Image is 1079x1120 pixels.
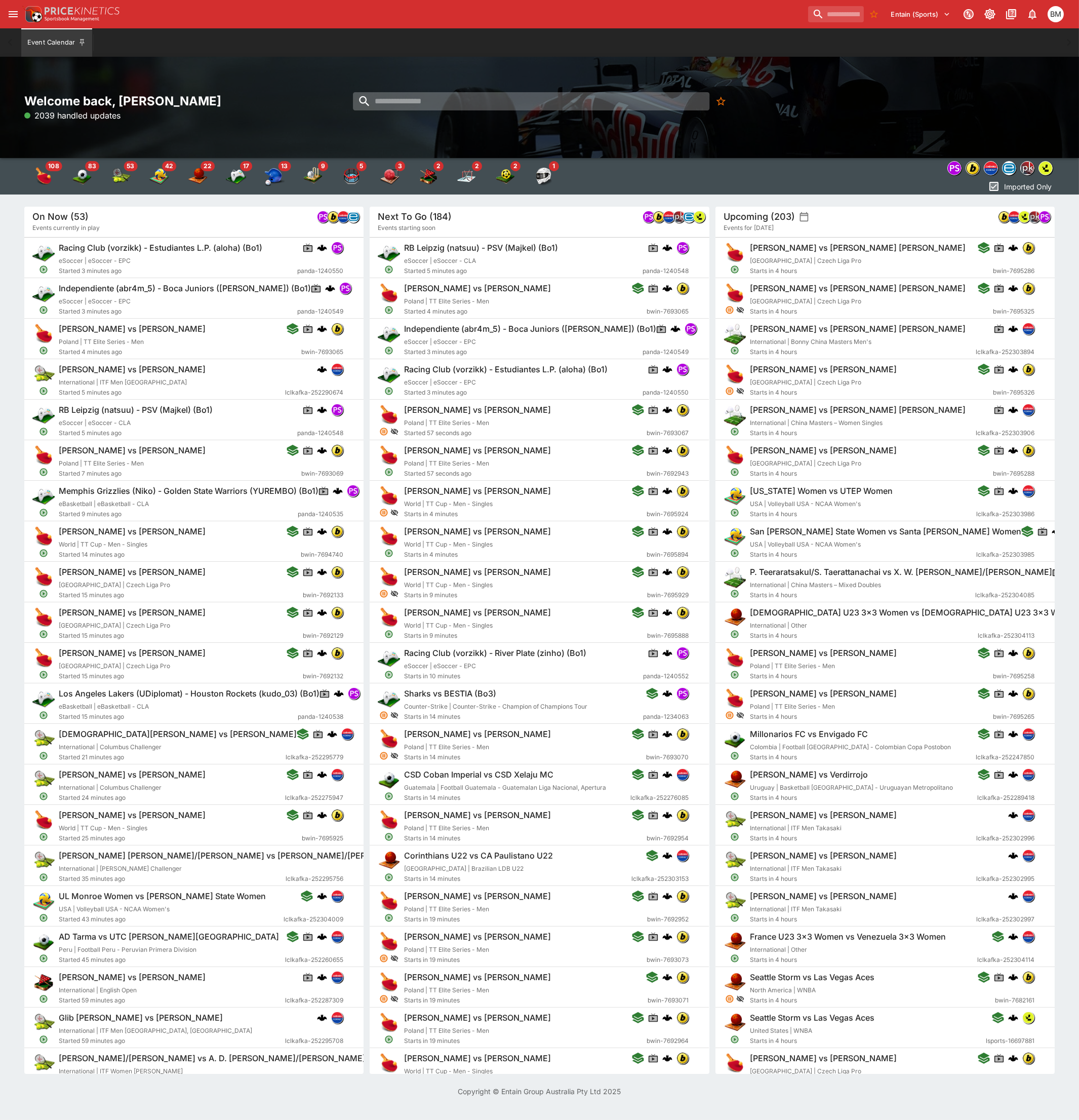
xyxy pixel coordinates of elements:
[724,404,746,426] img: badminton.png
[992,266,1034,276] span: bwin-7695286
[32,728,55,750] img: tennis.png
[59,648,206,659] h6: [PERSON_NAME] vs [PERSON_NAME]
[663,211,674,222] img: lclkafka.png
[724,809,746,831] img: tennis.png
[750,405,966,415] h6: [PERSON_NAME] vs [PERSON_NAME] [PERSON_NAME]
[1022,323,1033,334] img: lclkafka.png
[662,769,672,780] img: logo-cerberus.svg
[750,769,868,780] h6: [PERSON_NAME] vs Verdirrojo
[712,92,731,110] button: No Bookmarks
[750,243,966,253] h6: [PERSON_NAME] vs [PERSON_NAME] [PERSON_NAME]
[404,283,551,294] h6: [PERSON_NAME] vs [PERSON_NAME]
[45,7,119,15] img: PriceKinetics
[278,161,291,171] span: 13
[976,550,1034,560] span: lclkafka-252303985
[977,631,1034,641] span: lclkafka-252304113
[510,161,521,171] span: 2
[1008,364,1018,374] img: logo-cerberus.svg
[1008,688,1018,699] img: logo-cerberus.svg
[32,525,55,548] img: table_tennis.png
[328,211,339,222] img: bwin.png
[404,364,608,375] h6: Racing Club (vorzikk) - Estudiantes L.P. (aloha) (Bo1)
[1022,647,1033,659] img: bwin.png
[643,671,689,681] span: panda-1240552
[677,445,688,456] img: bwin.png
[677,526,688,537] img: bwin.png
[662,526,672,536] img: logo-cerberus.svg
[1019,211,1030,222] img: lsports.jpeg
[662,607,672,617] img: logo-cerberus.svg
[378,404,400,426] img: table_tennis.png
[457,166,477,186] div: Ice Hockey
[45,17,99,21] img: Sportsbook Management
[677,607,688,618] img: bwin.png
[378,444,400,467] img: table_tennis.png
[21,28,92,57] button: Event Calendar
[59,607,206,618] h6: [PERSON_NAME] vs [PERSON_NAME]
[677,242,688,253] img: pandascore.png
[724,728,746,750] img: soccer.png
[297,428,343,438] span: panda-1240548
[1022,242,1033,253] img: bwin.png
[1008,283,1018,293] img: logo-cerberus.svg
[149,166,169,186] div: Volleyball
[378,323,400,345] img: esports.png
[301,550,343,560] span: bwin-7694740
[750,648,897,659] h6: [PERSON_NAME] vs [PERSON_NAME]
[472,161,482,171] span: 2
[1008,243,1018,253] img: logo-cerberus.svg
[378,647,400,669] img: esports.png
[495,166,515,186] img: futsal
[59,486,318,496] h6: Memphis Grizzlies (Niko) - Golden State Warriors (YUREMBO) (Bo1)
[264,166,285,186] div: Baseball
[317,243,327,253] img: logo-cerberus.svg
[724,363,746,385] img: table_tennis.png
[1022,769,1033,780] img: lclkafka.png
[724,485,746,507] img: volleyball.png
[404,445,551,456] h6: [PERSON_NAME] vs [PERSON_NAME]
[342,728,353,740] img: lclkafka.png
[673,211,685,222] img: pricekinetics.png
[724,606,746,629] img: basketball.png
[653,211,664,222] img: bwin.png
[976,509,1034,519] span: lclkafka-252303986
[1020,161,1034,175] div: pricekinetics
[286,752,343,762] span: lclkafka-252295779
[59,567,206,577] h6: [PERSON_NAME] vs [PERSON_NAME]
[33,166,54,186] div: Table Tennis
[378,606,400,629] img: table_tennis.png
[378,485,400,507] img: table_tennis.png
[1038,161,1053,175] div: lsports
[187,166,208,186] div: Basketball
[992,388,1034,398] span: bwin-7695326
[45,161,62,171] span: 108
[85,161,99,171] span: 83
[457,166,477,186] img: ice_hockey
[348,688,359,699] img: pandascore.png
[1039,211,1050,222] img: pandascore.png
[1022,404,1033,415] img: lclkafka.png
[1048,6,1064,22] div: BJ Martin
[643,388,689,398] span: panda-1240550
[677,647,688,659] img: pandascore.png
[947,161,962,175] div: pandascore
[662,364,672,374] img: logo-cerberus.svg
[677,566,688,577] img: bwin.png
[647,428,689,438] span: bwin-7693067
[264,166,285,186] img: baseball
[303,671,343,681] span: bwin-7692132
[808,6,864,22] input: search
[1004,181,1052,192] p: Imported Only
[285,388,343,398] span: lclkafka-252290674
[750,324,966,334] h6: [PERSON_NAME] vs [PERSON_NAME] [PERSON_NAME]
[341,166,362,186] img: mixed_martial_arts
[992,469,1034,479] span: bwin-7695288
[334,688,344,699] img: logo-cerberus.svg
[285,793,343,803] span: lclkafka-252275947
[662,405,672,415] img: logo-cerberus.svg
[694,211,705,222] img: lsports.jpeg
[984,162,997,175] img: lclkafka.png
[1021,162,1034,175] img: pricekinetics.png
[341,166,362,186] div: Mixed Martial Arts
[1009,211,1020,222] img: lclkafka.png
